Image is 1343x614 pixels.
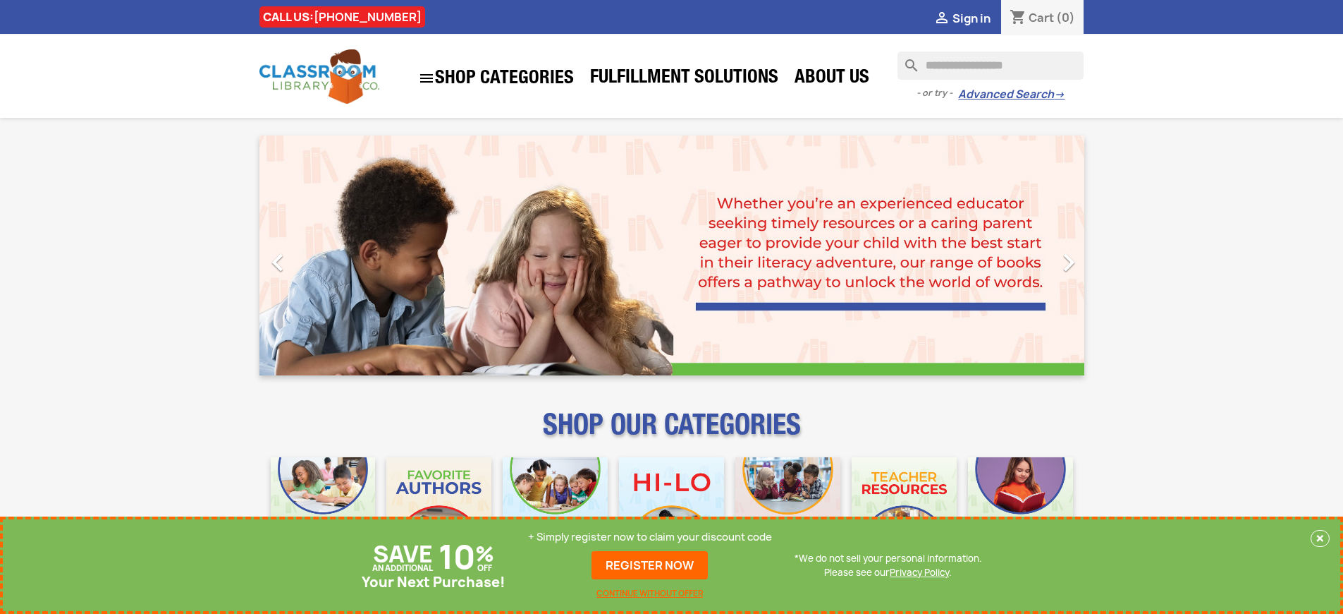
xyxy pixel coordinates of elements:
img: CLC_Phonics_And_Decodables_Mobile.jpg [503,457,608,562]
span: → [1054,88,1065,102]
span: (0) [1056,10,1075,25]
i: search [897,52,914,68]
img: Classroom Library Company [259,49,379,104]
a: About Us [787,65,876,93]
i: shopping_cart [1010,10,1026,27]
i:  [260,245,295,280]
a: Advanced Search→ [958,88,1065,102]
i:  [418,70,435,87]
a: Next [960,136,1084,375]
a: Fulfillment Solutions [583,65,785,93]
img: CLC_Favorite_Authors_Mobile.jpg [386,457,491,562]
img: CLC_Dyslexia_Mobile.jpg [968,457,1073,562]
img: CLC_Teacher_Resources_Mobile.jpg [852,457,957,562]
a: [PHONE_NUMBER] [314,9,422,25]
p: SHOP OUR CATEGORIES [259,421,1084,446]
img: CLC_Fiction_Nonfiction_Mobile.jpg [735,457,840,562]
a:  Sign in [933,11,991,26]
span: Cart [1029,10,1054,25]
span: - or try - [916,86,958,100]
img: CLC_HiLo_Mobile.jpg [619,457,724,562]
ul: Carousel container [259,136,1084,375]
input: Search [897,52,1084,80]
div: CALL US: [259,6,425,28]
i:  [933,11,950,28]
a: SHOP CATEGORIES [411,63,581,94]
span: Sign in [952,11,991,26]
a: Previous [259,136,384,375]
img: CLC_Bulk_Mobile.jpg [271,457,376,562]
i:  [1051,245,1086,280]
